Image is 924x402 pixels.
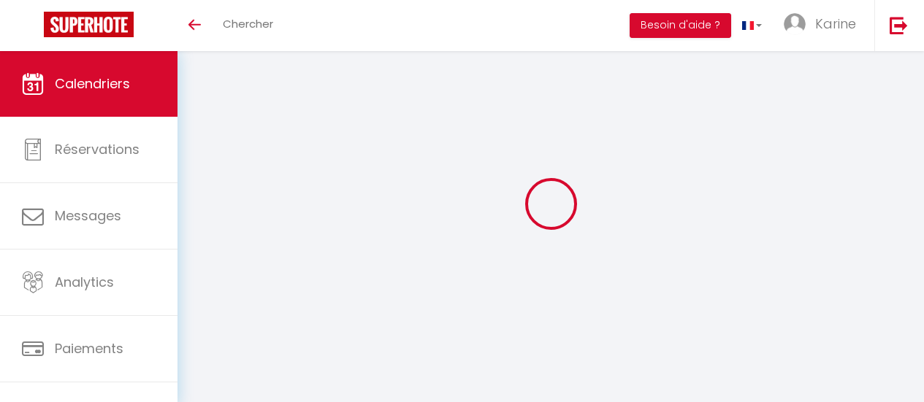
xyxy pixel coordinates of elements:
span: Réservations [55,140,140,158]
span: Messages [55,206,121,225]
img: ... [784,13,806,35]
span: Calendriers [55,74,130,93]
span: Paiements [55,339,123,357]
span: Chercher [223,16,273,31]
img: Super Booking [44,12,134,37]
span: Analytics [55,273,114,291]
button: Besoin d'aide ? [630,13,731,38]
span: Karine [815,15,856,33]
img: logout [890,16,908,34]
